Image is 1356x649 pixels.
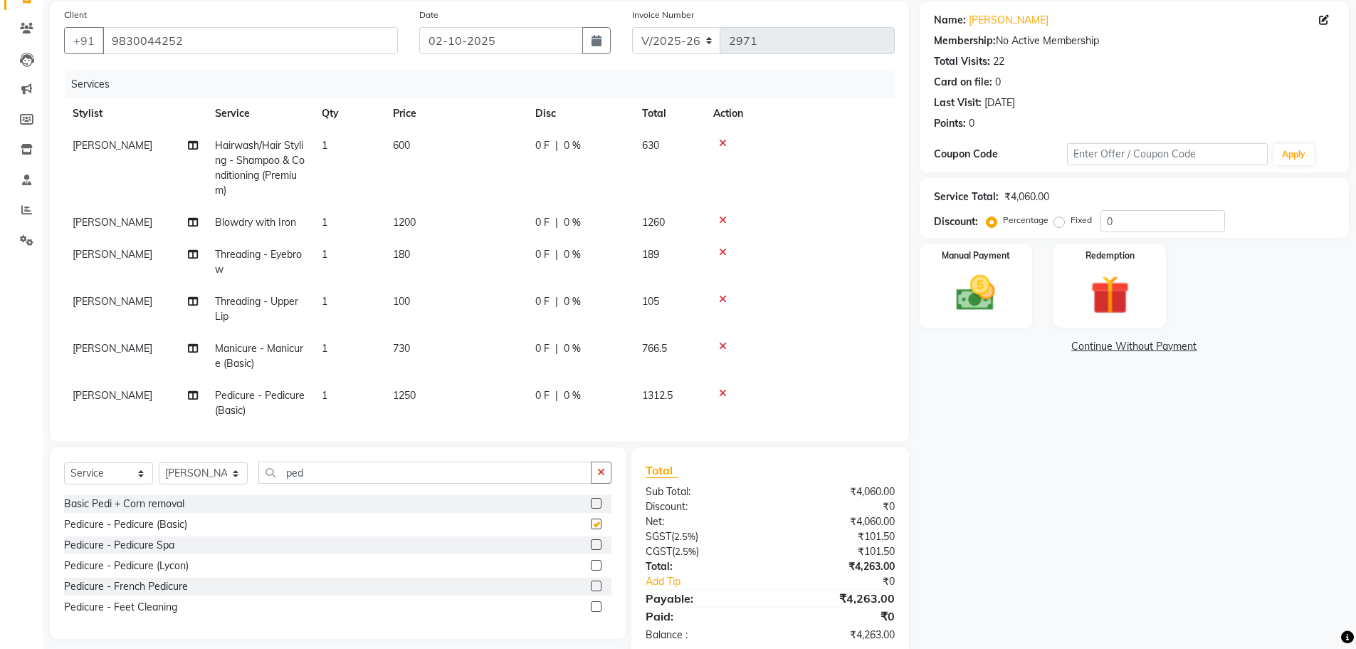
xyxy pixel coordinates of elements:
div: Name: [934,13,966,28]
div: Paid: [635,608,770,625]
span: 1 [322,389,327,402]
div: ₹101.50 [770,544,905,559]
div: ₹4,060.00 [1004,189,1049,204]
div: ₹101.50 [770,529,905,544]
div: Services [65,71,905,98]
div: ₹4,263.00 [770,628,905,643]
div: Payable: [635,590,770,607]
div: Pedicure - Pedicure (Basic) [64,517,187,532]
a: Continue Without Payment [923,339,1346,354]
div: Pedicure - Pedicure Spa [64,538,174,553]
div: Basic Pedi + Corn removal [64,497,184,512]
span: 1 [322,342,327,355]
span: [PERSON_NAME] [73,216,152,229]
span: Total [646,463,678,478]
span: 0 % [564,215,581,230]
span: 0 F [535,247,550,262]
span: 766.5 [642,342,667,355]
span: 0 F [535,215,550,230]
span: | [555,341,558,356]
label: Manual Payment [942,249,1010,262]
span: 1200 [393,216,416,229]
span: 189 [642,248,659,261]
input: Enter Offer / Coupon Code [1067,143,1268,165]
div: Coupon Code [934,147,1068,162]
span: [PERSON_NAME] [73,295,152,308]
span: Blowdry with Iron [215,216,296,229]
span: 0 F [535,341,550,356]
span: 0 F [535,138,550,153]
span: 1 [322,248,327,261]
span: Threading - Upper Lip [215,295,298,323]
span: | [555,138,558,153]
span: Threading - Eyebrow [215,248,302,276]
div: ₹4,263.00 [770,590,905,607]
div: [DATE] [984,95,1015,110]
span: 1260 [642,216,665,229]
div: Net: [635,514,770,529]
span: 2.5% [674,531,695,542]
a: [PERSON_NAME] [969,13,1048,28]
div: ( ) [635,529,770,544]
label: Client [64,9,87,21]
div: Pedicure - Feet Cleaning [64,600,177,615]
a: Add Tip [635,574,792,589]
span: 630 [642,139,659,152]
span: 105 [642,295,659,308]
div: Card on file: [934,75,992,90]
th: Price [384,98,527,130]
button: +91 [64,27,104,54]
span: 2.5% [675,546,696,557]
th: Stylist [64,98,206,130]
img: _cash.svg [944,271,1007,316]
div: Total Visits: [934,54,990,69]
label: Date [419,9,438,21]
label: Fixed [1071,214,1092,227]
span: 1312.5 [642,389,673,402]
span: | [555,247,558,262]
input: Search or Scan [258,462,592,484]
span: 1 [322,295,327,308]
input: Search by Name/Mobile/Email/Code [103,27,398,54]
label: Percentage [1003,214,1048,227]
div: Last Visit: [934,95,982,110]
span: [PERSON_NAME] [73,342,152,355]
div: 0 [995,75,1001,90]
label: Redemption [1086,249,1135,262]
span: 1 [322,216,327,229]
span: Pedicure - Pedicure (Basic) [215,389,305,417]
label: Invoice Number [632,9,694,21]
div: ₹0 [770,608,905,625]
span: 0 F [535,294,550,309]
span: Manicure - Manicure (Basic) [215,342,303,370]
span: CGST [646,545,672,558]
div: ₹4,060.00 [770,514,905,529]
span: 730 [393,342,410,355]
span: 1 [322,139,327,152]
span: 0 % [564,138,581,153]
span: [PERSON_NAME] [73,248,152,261]
span: 0 F [535,388,550,403]
span: | [555,294,558,309]
div: Discount: [635,499,770,514]
div: Discount: [934,214,978,229]
div: Pedicure - French Pedicure [64,579,188,594]
span: | [555,215,558,230]
div: Pedicure - Pedicure (Lycon) [64,559,189,573]
button: Apply [1273,144,1314,165]
span: 1250 [393,389,416,402]
span: [PERSON_NAME] [73,139,152,152]
div: ₹0 [793,574,905,589]
div: ₹0 [770,499,905,514]
span: 0 % [564,341,581,356]
img: _gift.svg [1078,271,1142,319]
div: Balance : [635,628,770,643]
span: [PERSON_NAME] [73,389,152,402]
div: 22 [993,54,1004,69]
div: Service Total: [934,189,999,204]
div: 0 [969,116,974,131]
div: No Active Membership [934,33,1335,48]
div: ₹4,263.00 [770,559,905,574]
span: 0 % [564,388,581,403]
div: Points: [934,116,966,131]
